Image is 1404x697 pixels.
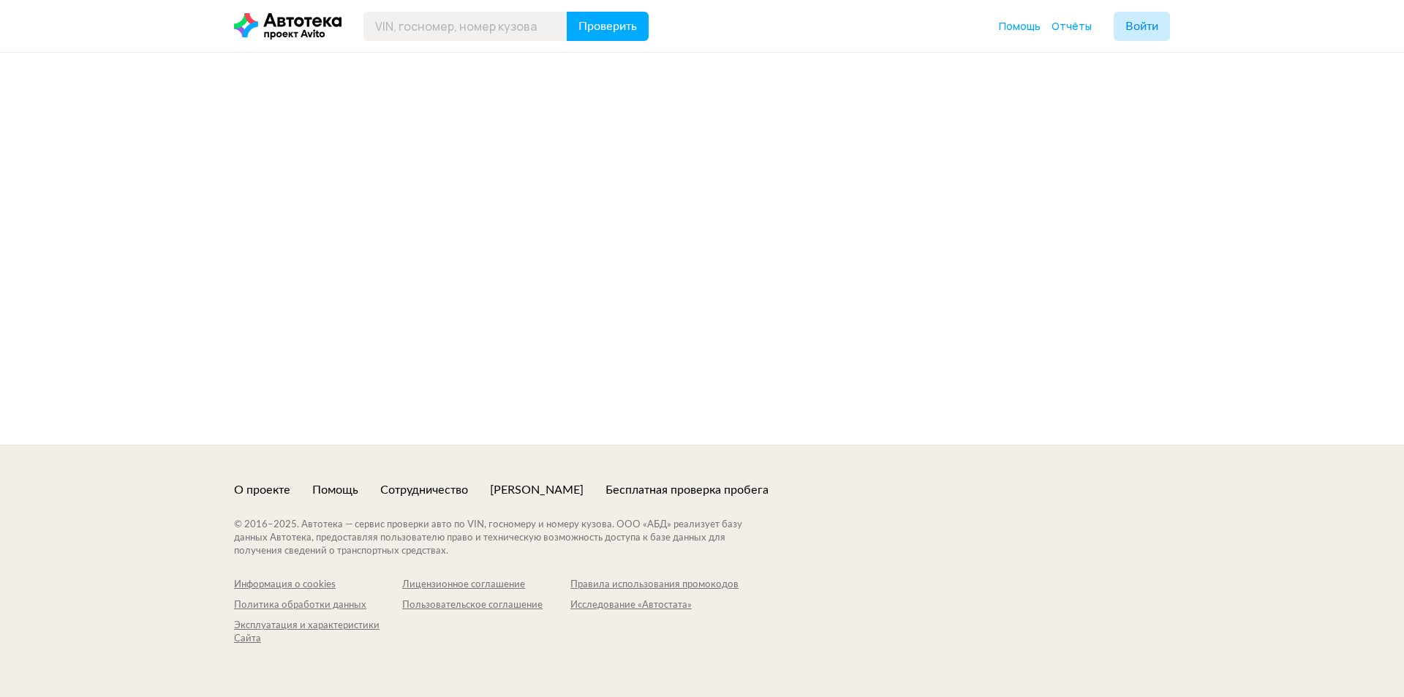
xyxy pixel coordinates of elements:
[605,482,769,498] a: Бесплатная проверка пробега
[234,519,771,558] div: © 2016– 2025 . Автотека — сервис проверки авто по VIN, госномеру и номеру кузова. ООО «АБД» реали...
[402,579,570,592] a: Лицензионное соглашение
[570,599,739,612] a: Исследование «Автостата»
[234,579,402,592] a: Информация о cookies
[234,599,402,612] a: Политика обработки данных
[570,579,739,592] a: Правила использования промокодов
[1052,19,1092,34] a: Отчёты
[1052,19,1092,33] span: Отчёты
[312,482,358,498] a: Помощь
[234,482,290,498] a: О проекте
[1114,12,1170,41] button: Войти
[363,12,567,41] input: VIN, госномер, номер кузова
[567,12,649,41] button: Проверить
[578,20,637,32] span: Проверить
[999,19,1041,33] span: Помощь
[380,482,468,498] a: Сотрудничество
[999,19,1041,34] a: Помощь
[402,599,570,612] a: Пользовательское соглашение
[234,619,402,646] a: Эксплуатация и характеристики Сайта
[490,482,584,498] a: [PERSON_NAME]
[1125,20,1158,32] span: Войти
